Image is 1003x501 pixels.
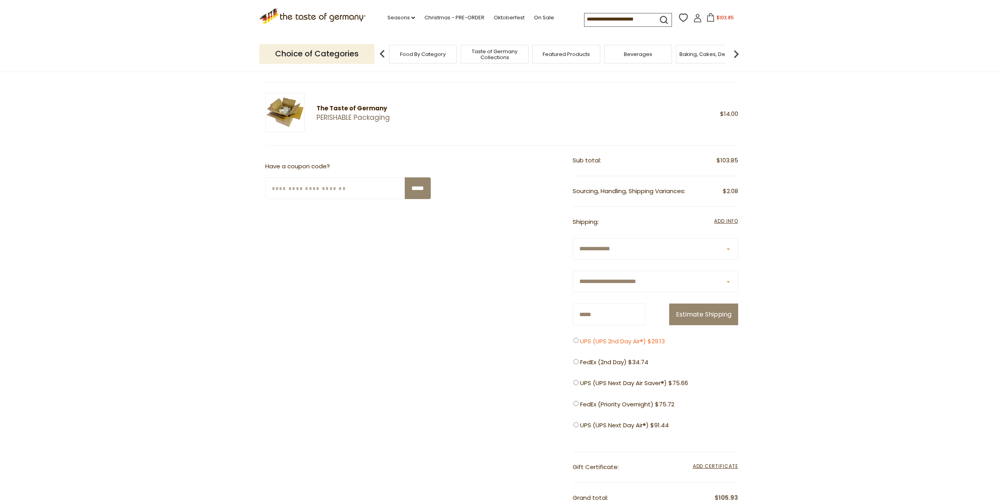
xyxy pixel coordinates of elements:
[714,218,738,224] span: Add Info
[716,156,738,166] span: $103.85
[573,187,685,195] span: Sourcing, Handling, Shipping Variances:
[573,359,579,364] input: FedEx (2nd Day) $34.74
[573,401,579,406] input: FedEx (Priority Overnight) $75.72
[463,48,526,60] a: Taste of Germany Collections
[316,104,514,114] div: The Taste of Germany
[580,378,688,388] span: UPS (UPS Next Day Air Saver®) $75.66
[580,337,665,346] span: UPS (UPS 2nd Day Air®) $29.13
[573,338,579,343] input: UPS (UPS 2nd Day Air®) $29.13
[374,46,390,62] img: previous arrow
[534,13,554,22] a: On Sale
[580,400,674,410] span: FedEx (Priority Overnight) $75.72
[573,156,601,164] span: Sub total:
[723,186,738,196] span: $2.08
[703,13,737,25] button: $103.85
[573,463,619,471] span: Gift Certificate:
[624,51,652,57] a: Beverages
[494,13,525,22] a: Oktoberfest
[679,51,741,57] a: Baking, Cakes, Desserts
[720,110,738,118] span: $14.00
[573,218,599,226] span: Shipping:
[543,51,590,57] a: Featured Products
[580,358,648,367] span: FedEx (2nd Day) $34.74
[316,114,514,122] a: PERISHABLE Packaging
[728,46,744,62] img: next arrow
[693,462,738,471] span: Add Certificate
[580,421,669,430] span: UPS (UPS Next Day Air®) $91.44
[424,13,484,22] a: Christmas - PRE-ORDER
[573,422,579,427] input: UPS (UPS Next Day Air®) $91.44
[387,13,415,22] a: Seasons
[573,380,579,385] input: UPS (UPS Next Day Air Saver®) $75.66
[265,162,431,171] p: Have a coupon code?
[400,51,446,57] a: Food By Category
[259,44,374,63] p: Choice of Categories
[265,93,305,132] img: PERISHABLE Packaging
[716,14,734,21] span: $103.85
[669,304,738,325] button: Estimate Shipping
